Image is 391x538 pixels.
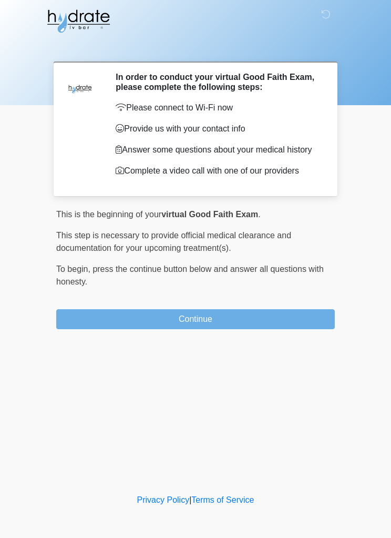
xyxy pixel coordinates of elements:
[258,210,260,219] span: .
[161,210,258,219] strong: virtual Good Faith Exam
[46,8,111,34] img: Hydrate IV Bar - Glendale Logo
[48,38,343,57] h1: ‎ ‎ ‎
[56,309,335,329] button: Continue
[116,72,319,92] h2: In order to conduct your virtual Good Faith Exam, please complete the following steps:
[56,231,291,252] span: This step is necessary to provide official medical clearance and documentation for your upcoming ...
[137,495,190,504] a: Privacy Policy
[64,72,96,104] img: Agent Avatar
[116,165,319,177] p: Complete a video call with one of our providers
[116,144,319,156] p: Answer some questions about your medical history
[56,265,324,286] span: press the continue button below and answer all questions with honesty.
[116,101,319,114] p: Please connect to Wi-Fi now
[191,495,254,504] a: Terms of Service
[189,495,191,504] a: |
[56,210,161,219] span: This is the beginning of your
[56,265,92,273] span: To begin,
[116,123,319,135] p: Provide us with your contact info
